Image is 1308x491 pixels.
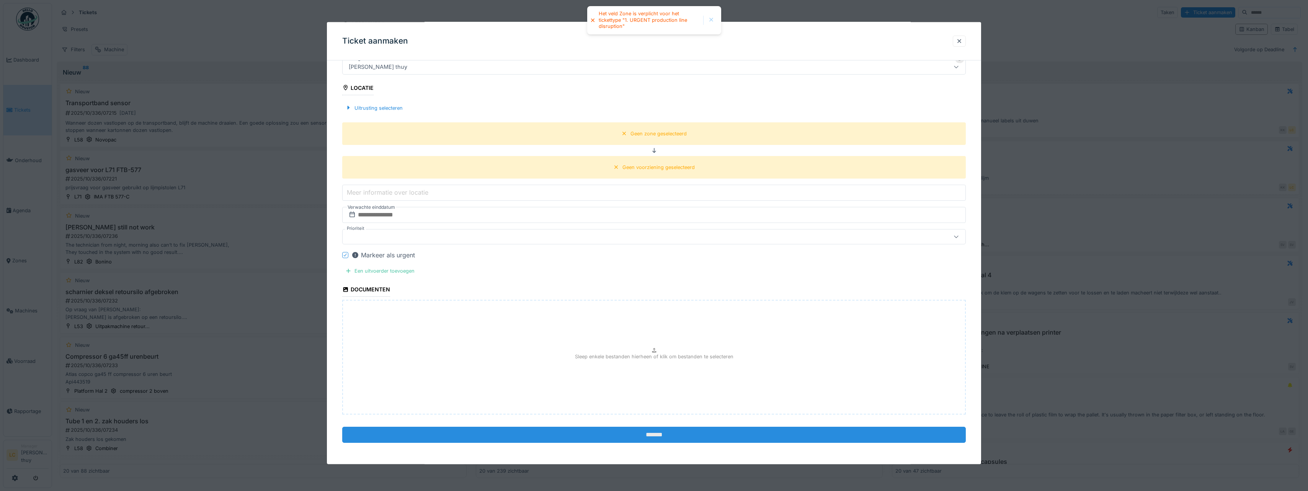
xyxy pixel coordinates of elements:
div: Documenten [342,284,390,297]
div: Het veld Zone is verplicht voor het tickettype "1. URGENT production line disruption" [598,11,699,30]
div: Uitrusting selecteren [342,102,406,113]
label: Prioriteit [345,225,366,232]
div: Locatie [342,82,374,95]
div: [PERSON_NAME] thuy [346,62,410,71]
div: Markeer als urgent [351,250,415,260]
div: Geen voorziening geselecteerd [622,164,695,171]
div: Een uitvoerder toevoegen [342,266,418,276]
h3: Ticket aanmaken [342,36,408,46]
p: Sleep enkele bestanden hierheen of klik om bestanden te selecteren [575,353,733,360]
label: Meer informatie over locatie [345,188,430,197]
label: Verwachte einddatum [347,203,396,211]
div: Geen zone geselecteerd [630,130,687,137]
